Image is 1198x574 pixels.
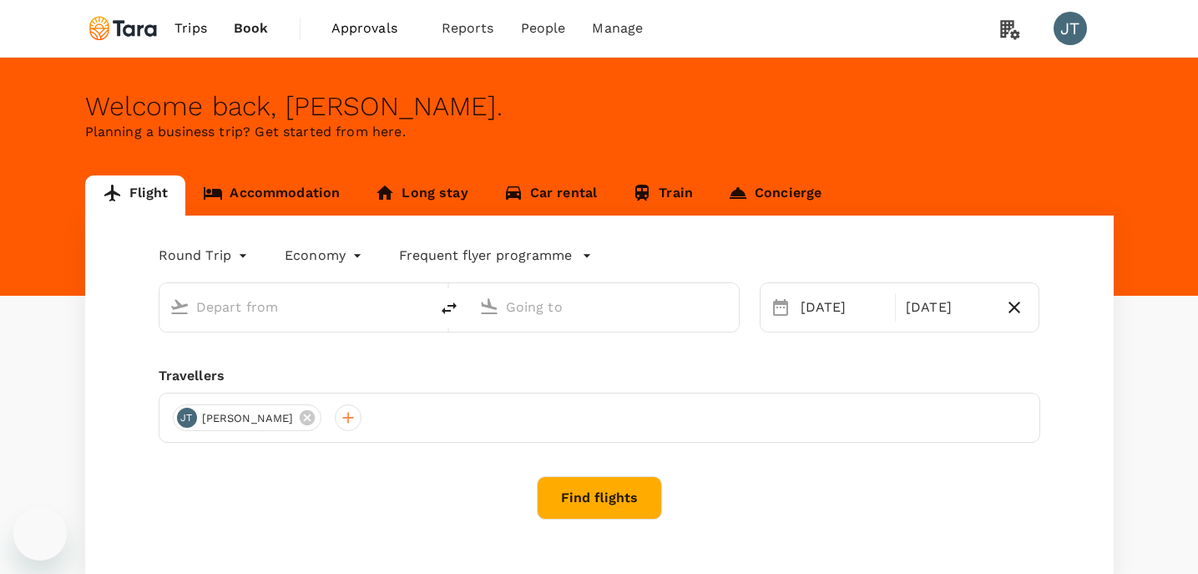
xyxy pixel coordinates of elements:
span: Reports [442,18,494,38]
button: Frequent flyer programme [399,246,592,266]
div: Travellers [159,366,1040,386]
a: Car rental [486,175,615,216]
div: Round Trip [159,242,252,269]
input: Going to [506,294,704,320]
p: Frequent flyer programme [399,246,572,266]
a: Concierge [710,175,839,216]
p: Planning a business trip? Get started from here. [85,122,1114,142]
span: Approvals [331,18,415,38]
div: Welcome back , [PERSON_NAME] . [85,91,1114,122]
button: Open [417,305,421,308]
button: Find flights [537,476,662,520]
iframe: Button to launch messaging window [13,507,67,561]
button: delete [429,288,469,328]
div: JT[PERSON_NAME] [173,404,322,431]
button: Open [727,305,730,308]
div: JT [1054,12,1087,45]
span: [PERSON_NAME] [192,410,304,427]
a: Train [614,175,710,216]
input: Depart from [196,294,394,320]
span: Trips [174,18,207,38]
a: Accommodation [185,175,357,216]
span: Book [234,18,269,38]
div: [DATE] [794,291,892,324]
div: JT [177,408,197,428]
span: People [521,18,566,38]
a: Flight [85,175,186,216]
div: [DATE] [899,291,997,324]
span: Manage [592,18,643,38]
img: Tara Climate Ltd [85,10,162,47]
div: Economy [285,242,366,269]
a: Long stay [357,175,485,216]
